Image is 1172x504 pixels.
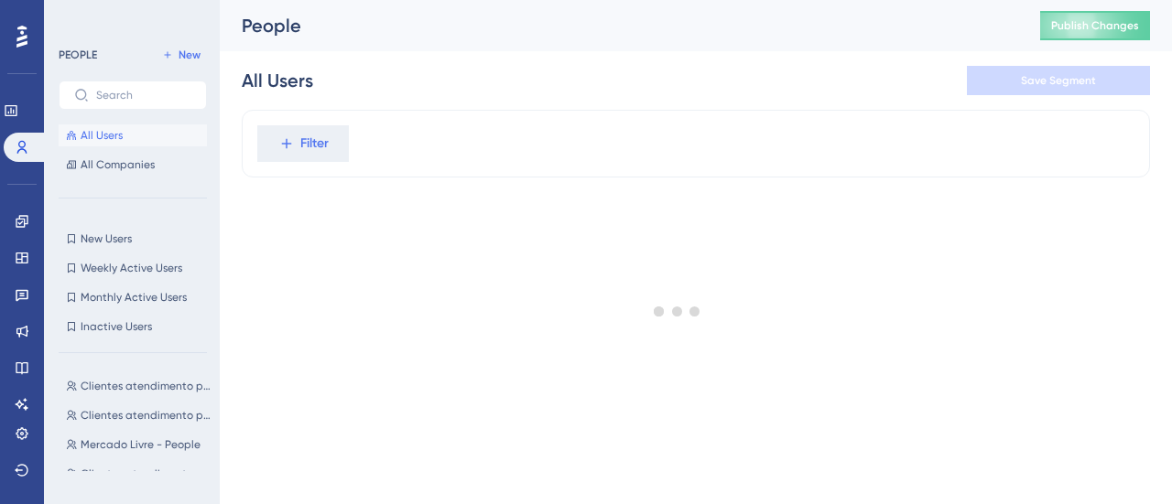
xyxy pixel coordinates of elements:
button: Clientes atendimento premium - leva 3 [59,375,218,397]
span: Monthly Active Users [81,290,187,305]
span: Save Segment [1021,73,1096,88]
input: Search [96,89,191,102]
button: New Users [59,228,207,250]
button: Weekly Active Users [59,257,207,279]
button: Clientes atendimento premium - leva 2 [59,404,218,426]
button: Clientes atendimento premium Whats [59,463,218,485]
span: Publish Changes [1051,18,1139,33]
span: All Companies [81,157,155,172]
span: Clientes atendimento premium Whats [81,466,211,481]
div: All Users [242,68,313,93]
button: Inactive Users [59,316,207,338]
span: New Users [81,231,132,246]
button: Save Segment [967,66,1150,95]
span: Inactive Users [81,319,152,334]
span: Clientes atendimento premium - leva 3 [81,379,211,393]
button: Publish Changes [1040,11,1150,40]
span: Mercado Livre - People [81,437,201,452]
button: New [156,44,207,66]
span: New [179,48,201,62]
span: Clientes atendimento premium - leva 2 [81,408,211,423]
button: All Companies [59,154,207,176]
button: Monthly Active Users [59,286,207,308]
button: Mercado Livre - People [59,434,218,456]
div: PEOPLE [59,48,97,62]
div: People [242,13,994,38]
span: Weekly Active Users [81,261,182,275]
span: All Users [81,128,123,143]
button: All Users [59,124,207,146]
